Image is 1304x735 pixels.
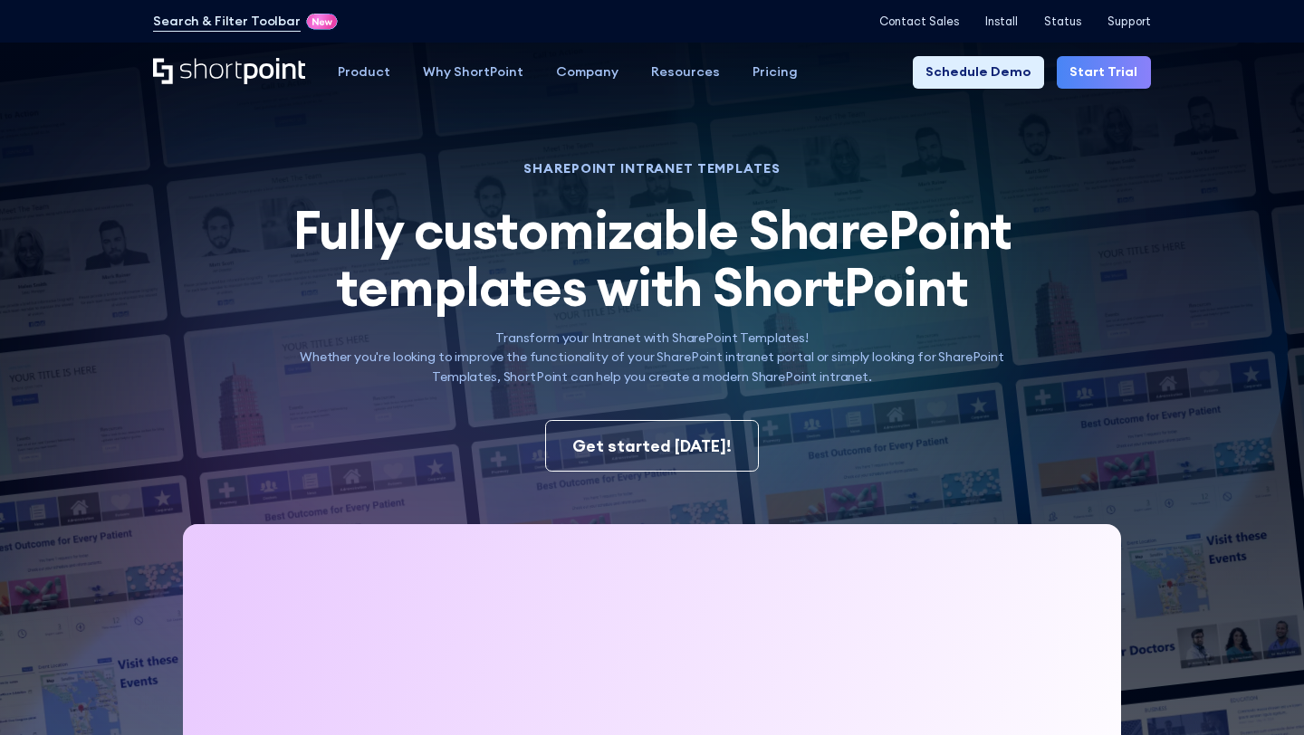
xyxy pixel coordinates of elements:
[572,434,732,458] div: Get started [DATE]!
[153,12,301,32] a: Search & Filter Toolbar
[736,56,814,89] a: Pricing
[651,62,720,82] div: Resources
[1107,14,1151,28] a: Support
[423,62,523,82] div: Why ShortPoint
[153,58,304,86] a: Home
[556,62,618,82] div: Company
[271,329,1033,387] p: Transform your Intranet with SharePoint Templates! Whether you're looking to improve the function...
[1057,56,1151,89] a: Start Trial
[879,14,959,28] a: Contact Sales
[338,62,390,82] div: Product
[545,420,759,472] a: Get started [DATE]!
[985,14,1018,28] a: Install
[321,56,407,89] a: Product
[271,163,1033,175] h1: SHAREPOINT INTRANET TEMPLATES
[540,56,635,89] a: Company
[635,56,736,89] a: Resources
[1213,648,1304,735] iframe: Chat Widget
[1044,14,1081,28] a: Status
[407,56,540,89] a: Why ShortPoint
[292,196,1012,320] span: Fully customizable SharePoint templates with ShortPoint
[913,56,1044,89] a: Schedule Demo
[753,62,798,82] div: Pricing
